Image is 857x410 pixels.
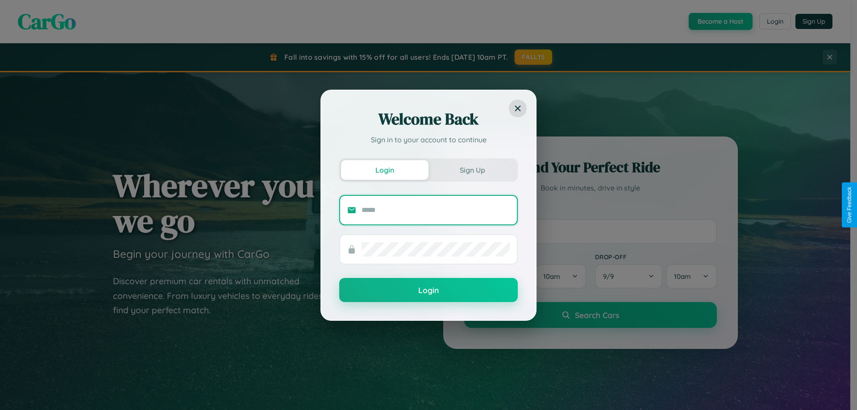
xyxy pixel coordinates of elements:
[846,187,853,223] div: Give Feedback
[428,160,516,180] button: Sign Up
[339,134,518,145] p: Sign in to your account to continue
[339,108,518,130] h2: Welcome Back
[339,278,518,302] button: Login
[341,160,428,180] button: Login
